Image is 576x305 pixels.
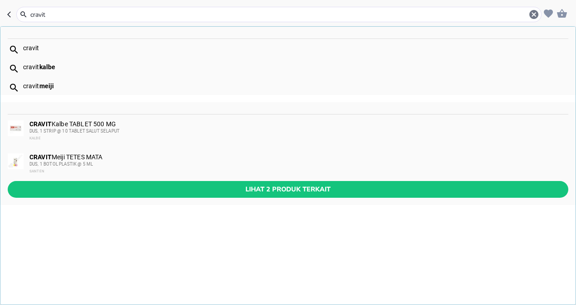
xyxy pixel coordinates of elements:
[23,63,568,71] div: cravit
[29,120,567,142] div: Kalbe TABLET 500 MG
[29,129,120,133] span: DUS, 1 STRIP @ 10 TABLET SALUT SELAPUT
[39,82,54,90] b: meiji
[29,153,567,175] div: Meiji TETES MATA
[15,184,561,195] span: Lihat 2 produk terkait
[23,82,568,90] div: cravit
[29,120,52,128] b: CRAVIT
[8,181,568,198] button: Lihat 2 produk terkait
[29,169,44,173] span: SANTEN
[23,44,568,52] div: cravit
[39,63,56,71] b: kalbe
[29,10,528,19] input: Cari 4000+ produk di sini
[29,136,41,140] span: KALBE
[29,153,52,161] b: CRAVIT
[29,162,93,167] span: DUS, 1 BOTOL PLASTIK @ 5 ML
